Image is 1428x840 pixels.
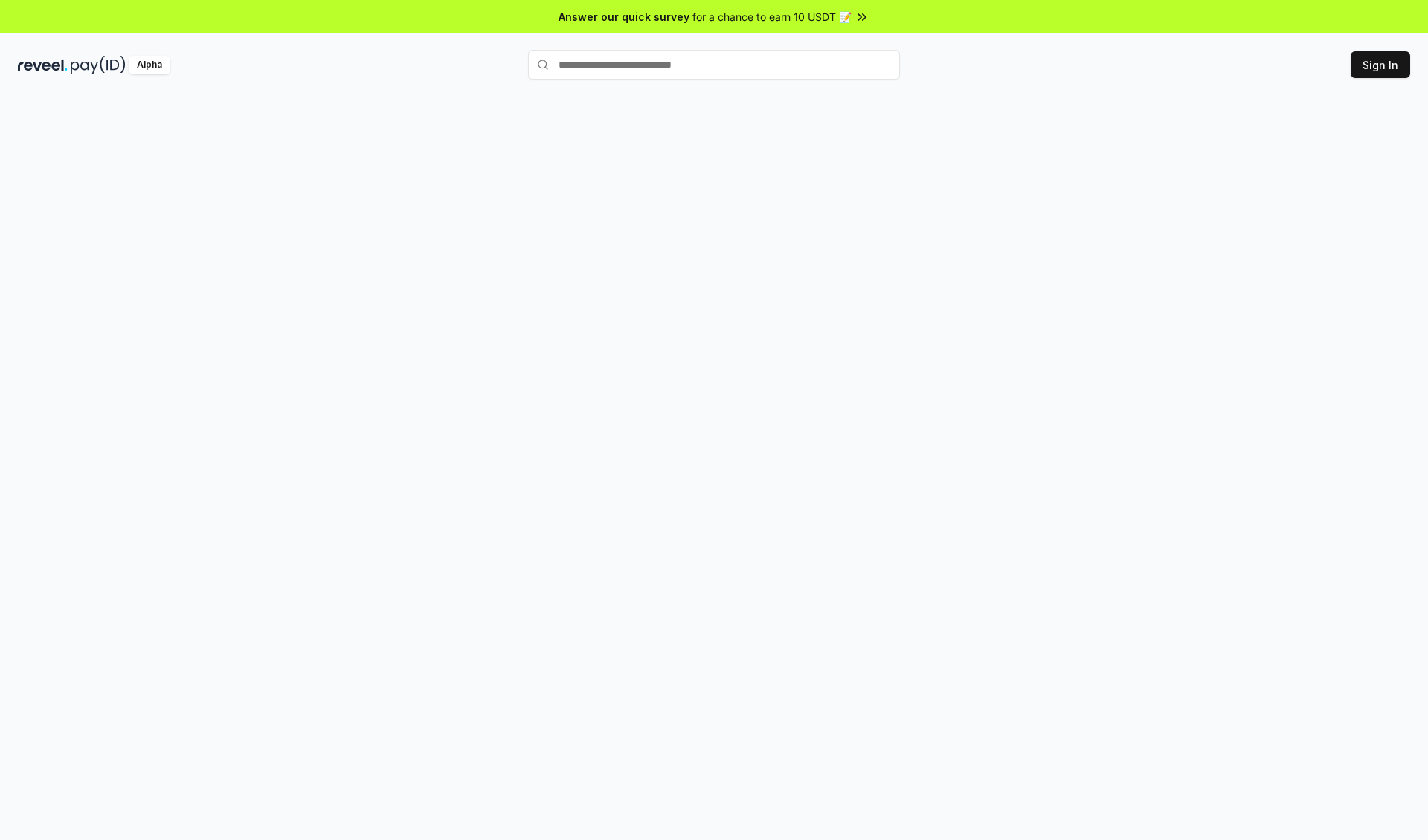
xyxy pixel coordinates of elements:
button: Sign In [1351,51,1410,78]
span: Answer our quick survey [559,9,689,25]
img: reveel_dark [18,56,68,74]
span: for a chance to earn 10 USDT 📝 [692,9,852,25]
div: Alpha [129,56,170,74]
img: pay_id [71,56,126,74]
